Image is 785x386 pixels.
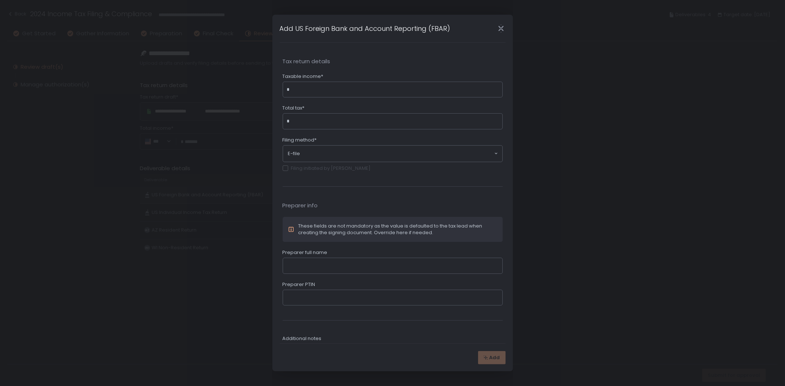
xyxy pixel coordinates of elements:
[288,150,300,157] span: E-file
[283,57,503,66] span: Tax return details
[283,73,323,80] span: Taxable income*
[283,249,328,256] span: Preparer full name
[280,24,450,33] h1: Add US Foreign Bank and Account Reporting (FBAR)
[283,281,315,288] span: Preparer PTIN
[283,335,322,342] span: Additional notes
[283,137,317,143] span: Filing method*
[300,150,494,157] input: Search for option
[283,201,503,210] span: Preparer info
[489,24,513,33] div: Close
[283,105,305,111] span: Total tax*
[298,223,497,236] div: These fields are not mandatory as the value is defaulted to the tax lead when creating the signin...
[283,146,502,162] div: Search for option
